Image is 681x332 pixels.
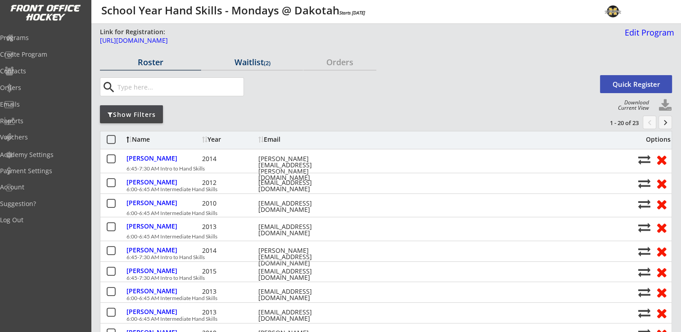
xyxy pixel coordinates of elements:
[126,288,200,294] div: [PERSON_NAME]
[202,156,256,162] div: 2014
[100,37,554,49] a: [URL][DOMAIN_NAME]
[258,268,339,281] div: [EMAIL_ADDRESS][DOMAIN_NAME]
[653,285,670,299] button: Remove from roster (no refund)
[126,200,200,206] div: [PERSON_NAME]
[638,245,650,257] button: Move player
[638,153,650,166] button: Move player
[638,136,670,143] div: Options
[126,296,633,301] div: 6:00-6:45 AM Intermediate Hand Skills
[638,307,650,319] button: Move player
[303,58,376,66] div: Orders
[126,255,633,260] div: 6:45-7:30 AM Intro to Hand Skills
[126,211,633,216] div: 6:00-6:45 AM Intermediate Hand Skills
[258,224,339,236] div: [EMAIL_ADDRESS][DOMAIN_NAME]
[653,176,670,190] button: Remove from roster (no refund)
[100,37,554,44] div: [URL][DOMAIN_NAME]
[100,110,163,119] div: Show Filters
[258,179,339,192] div: [EMAIL_ADDRESS][DOMAIN_NAME]
[202,179,256,186] div: 2012
[126,275,633,281] div: 6:45-7:30 AM Intro to Hand Skills
[126,187,633,192] div: 6:00-6:45 AM Intermediate Hand Skills
[613,100,649,111] div: Download Current View
[653,197,670,211] button: Remove from roster (no refund)
[653,153,670,166] button: Remove from roster (no refund)
[126,316,633,322] div: 6:00-6:45 AM Intermediate Hand Skills
[258,288,339,301] div: [EMAIL_ADDRESS][DOMAIN_NAME]
[653,306,670,320] button: Remove from roster (no refund)
[126,268,200,274] div: [PERSON_NAME]
[258,156,339,181] div: [PERSON_NAME][EMAIL_ADDRESS][PERSON_NAME][DOMAIN_NAME]
[264,59,271,67] font: (2)
[258,247,339,266] div: [PERSON_NAME][EMAIL_ADDRESS][DOMAIN_NAME]
[638,286,650,298] button: Move player
[126,166,633,171] div: 6:45-7:30 AM Intro to Hand Skills
[202,309,256,315] div: 2013
[126,247,200,253] div: [PERSON_NAME]
[638,221,650,233] button: Move player
[600,75,672,93] button: Quick Register
[621,28,674,36] div: Edit Program
[258,309,339,322] div: [EMAIL_ADDRESS][DOMAIN_NAME]
[658,116,672,129] button: keyboard_arrow_right
[116,78,244,96] input: Type here...
[126,155,200,162] div: [PERSON_NAME]
[126,136,200,143] div: Name
[638,198,650,210] button: Move player
[100,27,167,36] div: Link for Registration:
[653,220,670,234] button: Remove from roster (no refund)
[202,136,256,143] div: Year
[638,266,650,278] button: Move player
[638,177,650,189] button: Move player
[126,179,200,185] div: [PERSON_NAME]
[653,265,670,279] button: Remove from roster (no refund)
[258,136,339,143] div: Email
[339,9,365,16] em: Starts [DATE]
[653,244,670,258] button: Remove from roster (no refund)
[202,268,256,274] div: 2015
[658,99,672,112] button: Click to download full roster. Your browser settings may try to block it, check your security set...
[202,58,303,66] div: Waitlist
[101,80,116,94] button: search
[643,116,656,129] button: chevron_left
[258,200,339,213] div: [EMAIL_ADDRESS][DOMAIN_NAME]
[126,223,200,229] div: [PERSON_NAME]
[126,309,200,315] div: [PERSON_NAME]
[202,247,256,254] div: 2014
[202,288,256,295] div: 2013
[621,28,674,44] a: Edit Program
[100,58,201,66] div: Roster
[202,224,256,230] div: 2013
[202,200,256,206] div: 2010
[592,119,639,127] div: 1 - 20 of 23
[126,234,633,239] div: 6:00-6:45 AM Intermediate Hand Skills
